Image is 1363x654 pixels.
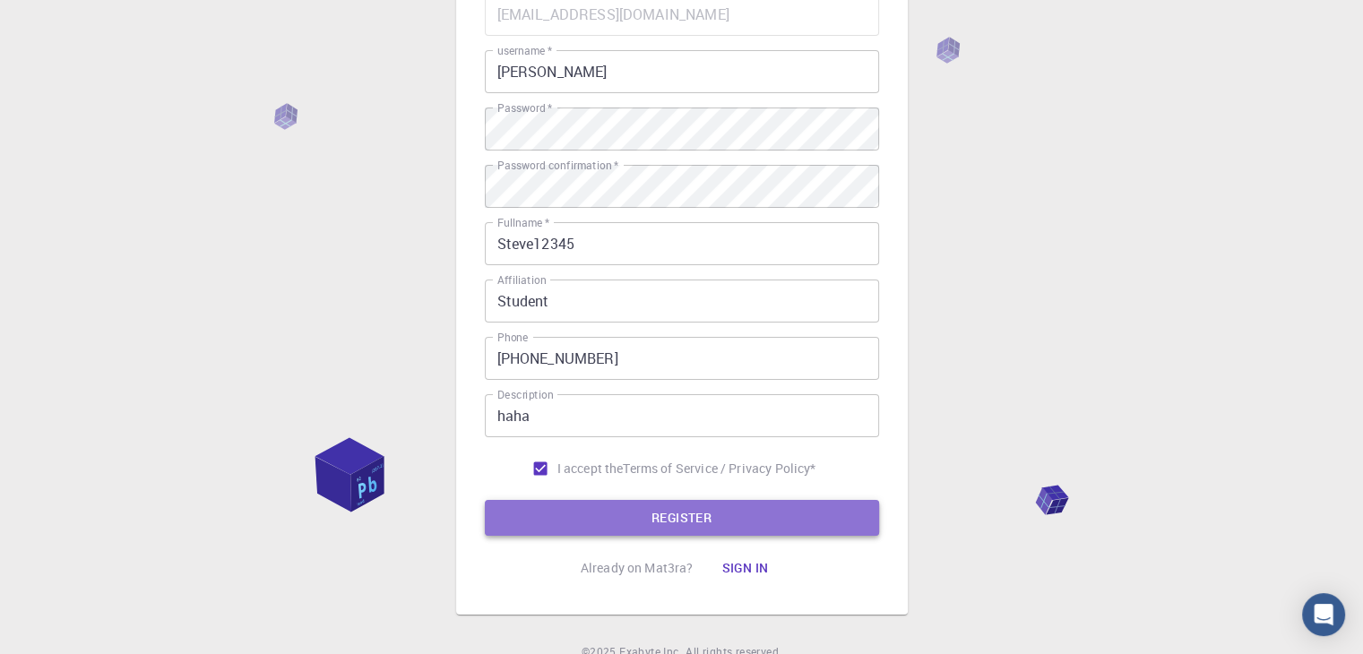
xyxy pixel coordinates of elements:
[623,460,815,478] a: Terms of Service / Privacy Policy*
[581,559,694,577] p: Already on Mat3ra?
[497,100,552,116] label: Password
[557,460,624,478] span: I accept the
[485,500,879,536] button: REGISTER
[497,387,554,402] label: Description
[497,330,528,345] label: Phone
[1302,593,1345,636] div: Open Intercom Messenger
[497,158,618,173] label: Password confirmation
[497,43,552,58] label: username
[623,460,815,478] p: Terms of Service / Privacy Policy *
[497,215,549,230] label: Fullname
[707,550,782,586] button: Sign in
[497,272,546,288] label: Affiliation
